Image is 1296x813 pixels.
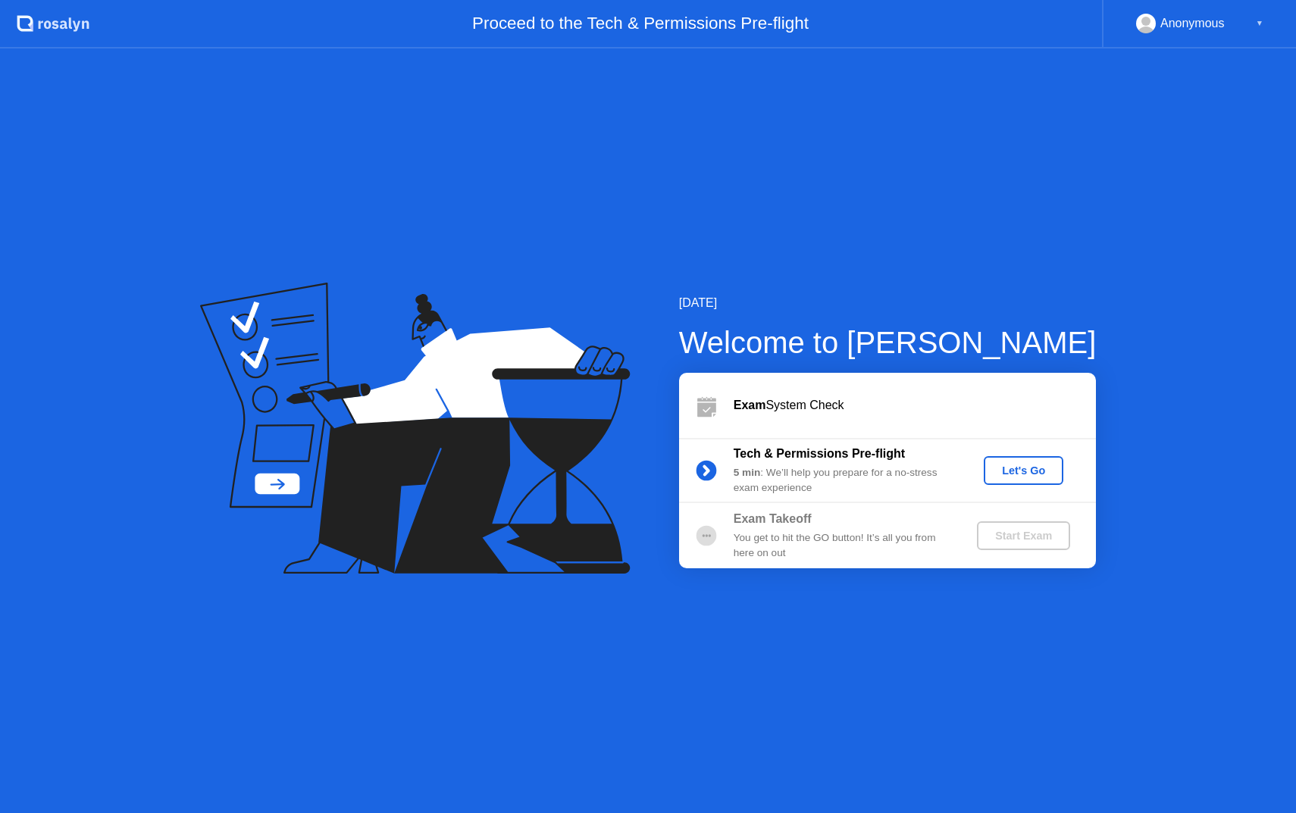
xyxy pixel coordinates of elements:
[679,294,1097,312] div: [DATE]
[1160,14,1225,33] div: Anonymous
[983,530,1064,542] div: Start Exam
[734,512,812,525] b: Exam Takeoff
[977,521,1070,550] button: Start Exam
[734,399,766,411] b: Exam
[734,530,952,561] div: You get to hit the GO button! It’s all you from here on out
[734,447,905,460] b: Tech & Permissions Pre-flight
[734,465,952,496] div: : We’ll help you prepare for a no-stress exam experience
[990,464,1057,477] div: Let's Go
[1256,14,1263,33] div: ▼
[679,320,1097,365] div: Welcome to [PERSON_NAME]
[734,467,761,478] b: 5 min
[984,456,1063,485] button: Let's Go
[734,396,1096,414] div: System Check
